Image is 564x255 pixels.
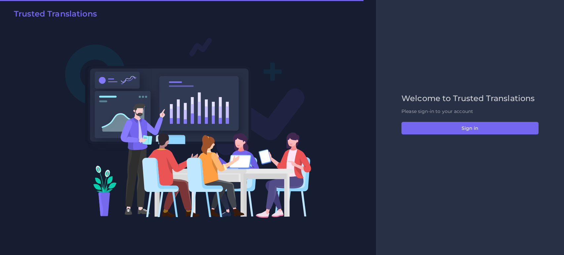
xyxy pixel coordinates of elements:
[14,9,97,19] h2: Trusted Translations
[401,122,539,134] button: Sign in
[9,9,97,21] a: Trusted Translations
[401,94,539,103] h2: Welcome to Trusted Translations
[401,108,539,115] p: Please sign-in to your account
[65,37,312,218] img: Login V2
